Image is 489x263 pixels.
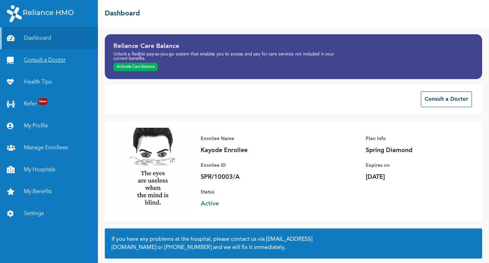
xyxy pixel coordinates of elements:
[201,135,297,143] p: Enrollee Name
[201,188,297,196] p: Status
[112,235,475,252] h2: If you have any problems at the hospital, please contact us via or and we will fix it immediately.
[366,173,462,181] p: [DATE]
[366,146,462,154] p: Spring Diamond
[201,161,297,170] p: Enrollee ID
[201,173,297,181] p: SPR/10003/A
[421,91,472,107] button: Consult a Doctor
[113,63,158,72] button: Activate Care Balance
[113,52,346,61] p: Unlock a flexible pay-as-you-go system that enables you to access and pay for care services not i...
[201,200,297,208] span: Active
[164,245,212,250] a: [PHONE_NUMBER]
[366,161,462,170] p: Expires on
[38,98,47,105] span: New
[113,42,179,51] h2: Reliance Care Balance
[7,5,74,22] img: RelianceHMO's Logo
[366,135,462,143] p: Plan Info
[105,9,140,19] h2: Dashboard
[201,146,297,154] p: Kayode Enrollee
[112,128,194,210] img: Enrollee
